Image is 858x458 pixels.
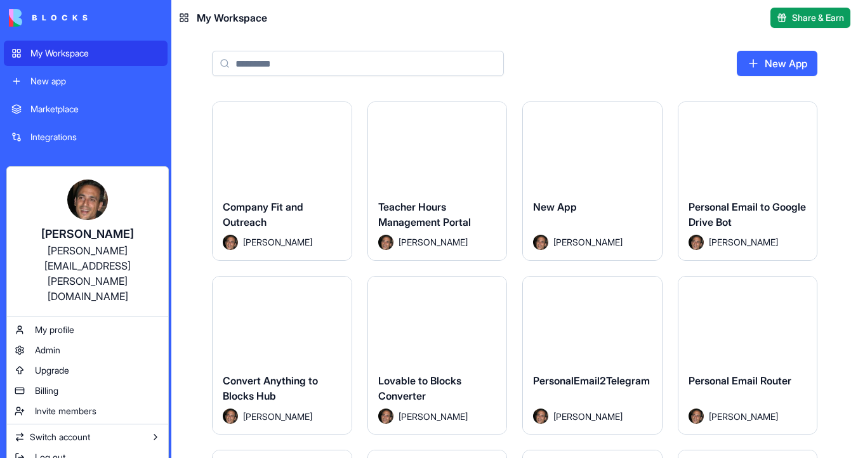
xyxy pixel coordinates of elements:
[35,364,69,377] span: Upgrade
[20,225,155,243] div: [PERSON_NAME]
[10,401,166,421] a: Invite members
[10,169,166,314] a: [PERSON_NAME][PERSON_NAME][EMAIL_ADDRESS][PERSON_NAME][DOMAIN_NAME]
[35,405,96,417] span: Invite members
[67,180,108,220] img: ACg8ocKwlY-G7EnJG7p3bnYwdp_RyFFHyn9MlwQjYsG_56ZlydI1TXjL_Q=s96-c
[35,324,74,336] span: My profile
[10,381,166,401] a: Billing
[10,320,166,340] a: My profile
[10,360,166,381] a: Upgrade
[4,170,168,180] span: Recent
[30,431,90,443] span: Switch account
[35,384,58,397] span: Billing
[35,344,60,357] span: Admin
[10,340,166,360] a: Admin
[20,243,155,304] div: [PERSON_NAME][EMAIL_ADDRESS][PERSON_NAME][DOMAIN_NAME]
